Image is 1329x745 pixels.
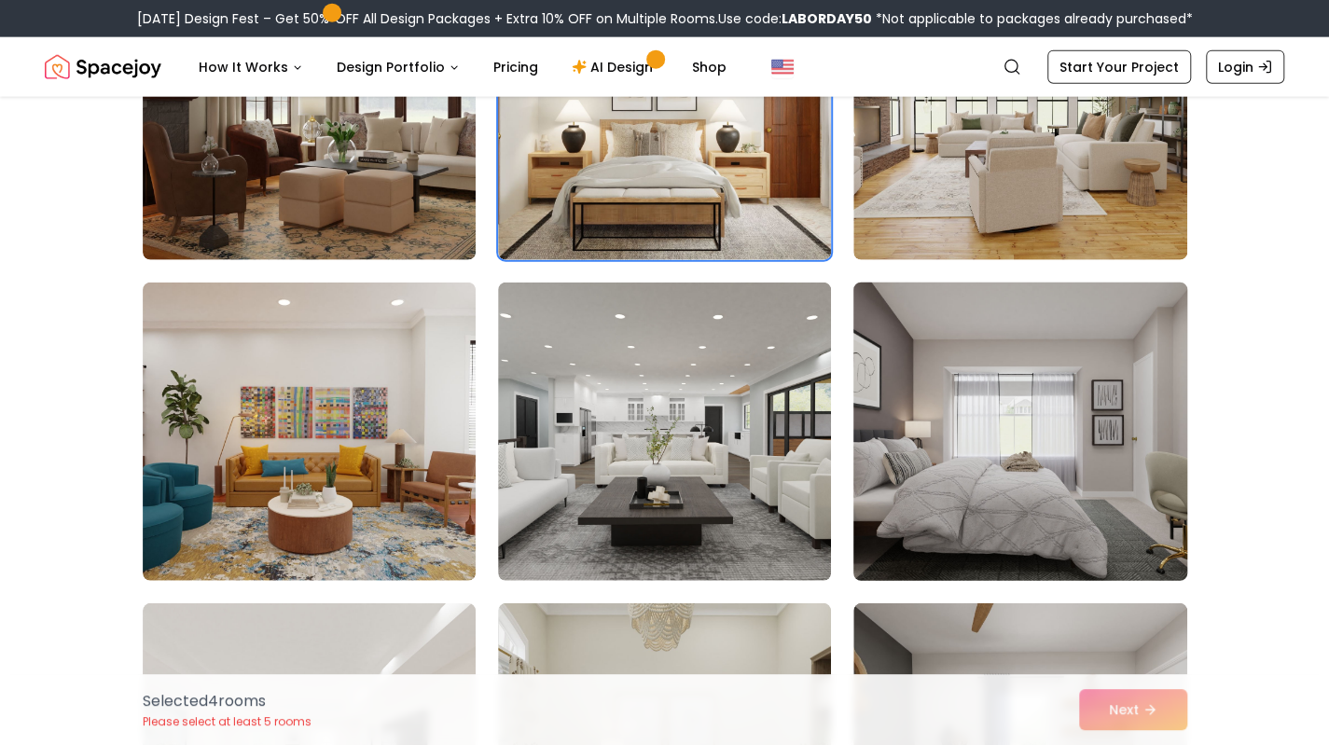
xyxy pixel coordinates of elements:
[143,714,311,729] p: Please select at least 5 rooms
[557,48,673,86] a: AI Design
[1206,50,1284,84] a: Login
[677,48,741,86] a: Shop
[184,48,318,86] button: How It Works
[45,48,161,86] a: Spacejoy
[498,283,831,581] img: Room room-26
[45,37,1284,97] nav: Global
[872,9,1193,28] span: *Not applicable to packages already purchased*
[45,48,161,86] img: Spacejoy Logo
[845,275,1195,588] img: Room room-27
[143,690,311,712] p: Selected 4 room s
[782,9,872,28] b: LABORDAY50
[771,56,794,78] img: United States
[322,48,475,86] button: Design Portfolio
[184,48,741,86] nav: Main
[718,9,872,28] span: Use code:
[137,9,1193,28] div: [DATE] Design Fest – Get 50% OFF All Design Packages + Extra 10% OFF on Multiple Rooms.
[143,283,476,581] img: Room room-25
[478,48,553,86] a: Pricing
[1047,50,1191,84] a: Start Your Project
